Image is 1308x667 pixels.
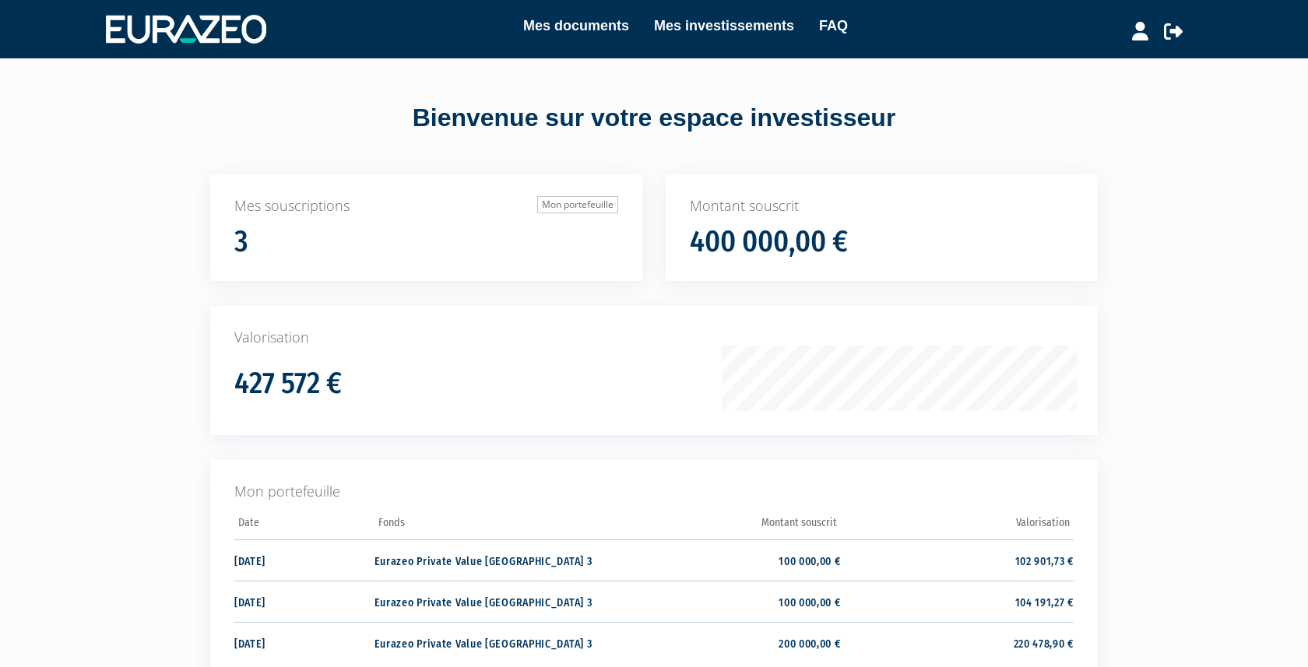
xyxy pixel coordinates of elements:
[841,511,1074,540] th: Valorisation
[654,15,794,37] a: Mes investissements
[106,15,266,43] img: 1732889491-logotype_eurazeo_blanc_rvb.png
[690,226,848,258] h1: 400 000,00 €
[234,539,374,581] td: [DATE]
[607,539,840,581] td: 100 000,00 €
[374,581,607,622] td: Eurazeo Private Value [GEOGRAPHIC_DATA] 3
[234,196,618,216] p: Mes souscriptions
[523,15,629,37] a: Mes documents
[374,511,607,540] th: Fonds
[374,539,607,581] td: Eurazeo Private Value [GEOGRAPHIC_DATA] 3
[234,581,374,622] td: [DATE]
[537,196,618,213] a: Mon portefeuille
[234,482,1074,502] p: Mon portefeuille
[819,15,848,37] a: FAQ
[175,100,1133,136] div: Bienvenue sur votre espace investisseur
[841,539,1074,581] td: 102 901,73 €
[690,196,1074,216] p: Montant souscrit
[234,226,248,258] h1: 3
[841,622,1074,663] td: 220 478,90 €
[607,511,840,540] th: Montant souscrit
[607,622,840,663] td: 200 000,00 €
[607,581,840,622] td: 100 000,00 €
[234,367,342,400] h1: 427 572 €
[374,622,607,663] td: Eurazeo Private Value [GEOGRAPHIC_DATA] 3
[234,622,374,663] td: [DATE]
[234,328,1074,348] p: Valorisation
[841,581,1074,622] td: 104 191,27 €
[234,511,374,540] th: Date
